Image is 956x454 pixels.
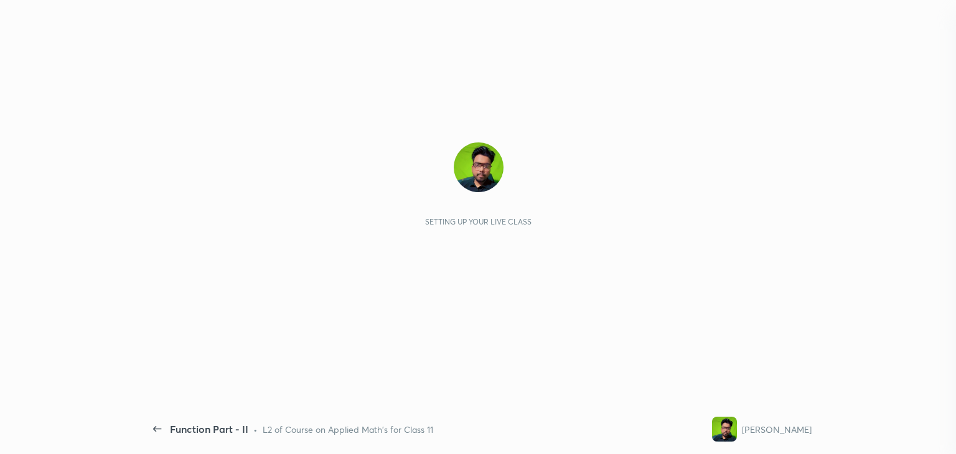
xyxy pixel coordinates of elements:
div: Setting up your live class [425,217,532,226]
img: 88146f61898444ee917a4c8c56deeae4.jpg [454,142,504,192]
div: Function Part - II [170,422,248,437]
img: 88146f61898444ee917a4c8c56deeae4.jpg [712,417,737,442]
div: • [253,423,258,436]
div: L2 of Course on Applied Math's for Class 11 [263,423,433,436]
div: [PERSON_NAME] [742,423,812,436]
